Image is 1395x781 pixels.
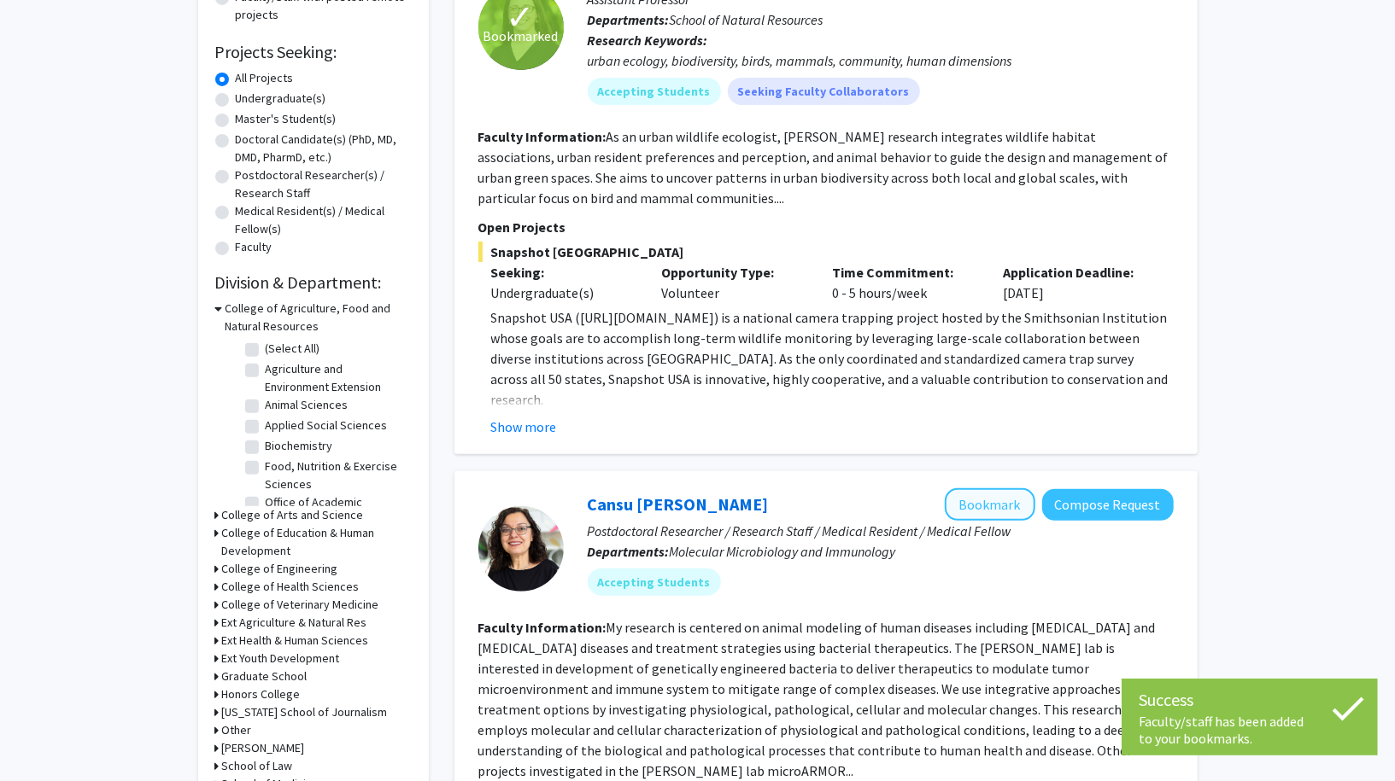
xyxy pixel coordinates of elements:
[478,128,607,145] b: Faculty Information:
[266,396,349,414] label: Animal Sciences
[728,78,920,105] mat-chip: Seeking Faculty Collaborators
[990,262,1161,303] div: [DATE]
[478,217,1174,237] p: Open Projects
[945,488,1035,521] button: Add Cansu Agca to Bookmarks
[588,50,1174,71] div: urban ecology, biodiversity, birds, mammals, community, human dimensions
[478,619,1172,779] fg-read-more: My research is centered on animal modeling of human diseases including [MEDICAL_DATA] and [MEDICA...
[222,560,338,578] h3: College of Engineering
[266,437,333,455] label: Biochemistry
[491,307,1174,410] p: Snapshot USA ([URL][DOMAIN_NAME]) is a national camera trapping project hosted by the Smithsonian...
[226,300,412,335] h3: College of Agriculture, Food and Natural Resources
[222,757,293,775] h3: School of Law
[266,493,407,529] label: Office of Academic Programs
[491,417,557,437] button: Show more
[236,202,412,238] label: Medical Resident(s) / Medical Fellow(s)
[588,521,1174,541] p: Postdoctoral Researcher / Research Staff / Medical Resident / Medical Fellow
[236,166,412,202] label: Postdoctoral Researcher(s) / Research Staff
[670,11,824,28] span: School of Natural Resources
[266,340,320,358] label: (Select All)
[215,272,412,293] h2: Division & Department:
[491,283,636,303] div: Undergraduate(s)
[661,262,806,283] p: Opportunity Type:
[1042,489,1174,521] button: Compose Request to Cansu Agca
[588,78,721,105] mat-chip: Accepting Students
[222,524,412,560] h3: College of Education & Human Development
[588,493,769,515] a: Cansu [PERSON_NAME]
[236,90,326,108] label: Undergraduate(s)
[266,458,407,493] label: Food, Nutrition & Exercise Sciences
[222,596,379,614] h3: College of Veterinary Medicine
[222,506,364,524] h3: College of Arts and Science
[236,110,337,128] label: Master's Student(s)
[1139,687,1361,713] div: Success
[507,9,536,26] span: ✓
[832,262,977,283] p: Time Commitment:
[1003,262,1148,283] p: Application Deadline:
[478,128,1169,207] fg-read-more: As an urban wildlife ecologist, [PERSON_NAME] research integrates wildlife habitat associations, ...
[1139,713,1361,747] div: Faculty/staff has been added to your bookmarks.
[222,614,367,632] h3: Ext Agriculture & Natural Res
[236,238,273,256] label: Faculty
[588,568,721,596] mat-chip: Accepting Students
[222,578,360,596] h3: College of Health Sciences
[266,360,407,396] label: Agriculture and Environment Extension
[236,69,294,87] label: All Projects
[222,721,252,739] h3: Other
[222,685,301,703] h3: Honors College
[222,667,308,685] h3: Graduate School
[478,242,1174,262] span: Snapshot [GEOGRAPHIC_DATA]
[588,543,670,560] b: Departments:
[266,417,388,434] label: Applied Social Sciences
[819,262,990,303] div: 0 - 5 hours/week
[648,262,819,303] div: Volunteer
[236,131,412,166] label: Doctoral Candidate(s) (PhD, MD, DMD, PharmD, etc.)
[222,739,305,757] h3: [PERSON_NAME]
[222,650,340,667] h3: Ext Youth Development
[588,11,670,28] b: Departments:
[215,42,412,62] h2: Projects Seeking:
[222,632,369,650] h3: Ext Health & Human Sciences
[484,26,559,46] span: Bookmarked
[13,704,73,768] iframe: Chat
[588,32,708,49] b: Research Keywords:
[491,262,636,283] p: Seeking:
[222,703,388,721] h3: [US_STATE] School of Journalism
[670,543,896,560] span: Molecular Microbiology and Immunology
[478,619,607,636] b: Faculty Information:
